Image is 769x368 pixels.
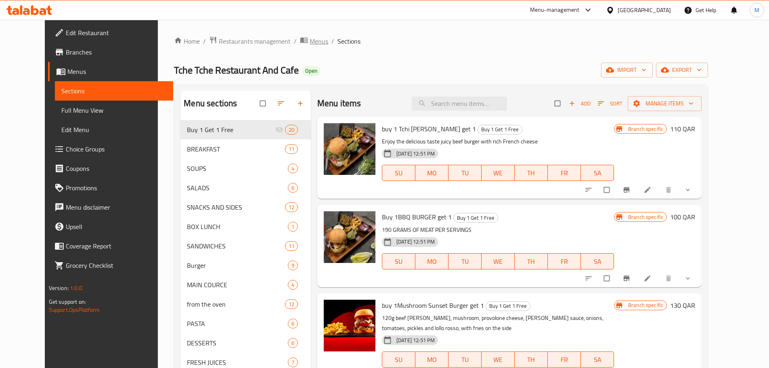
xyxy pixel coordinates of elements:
[670,300,695,311] h6: 130 QAR
[288,338,298,348] div: items
[580,269,599,287] button: sort-choices
[310,36,328,46] span: Menus
[187,357,288,367] span: FRESH JUICES
[486,301,530,311] div: Buy 1 Get 1 Free
[66,144,167,154] span: Choice Groups
[482,165,515,181] button: WE
[625,125,666,133] span: Branch specific
[448,351,482,368] button: TU
[48,42,173,62] a: Branches
[275,126,283,134] svg: Inactive section
[180,236,311,256] div: SANDWICHES11
[288,359,298,366] span: 7
[187,202,285,212] div: SNACKS AND SIDES
[285,202,298,212] div: items
[180,198,311,217] div: SNACKS AND SIDES12
[174,61,299,79] span: Tche Tche Restaurant And Cafe
[618,181,637,199] button: Branch-specific-item
[625,213,666,221] span: Branch specific
[515,165,548,181] button: TH
[288,184,298,192] span: 6
[288,320,298,328] span: 6
[382,137,614,147] p: Enjoy the delicious taste juicy beef burger with rich French cheese
[288,183,298,193] div: items
[567,97,593,110] button: Add
[634,99,695,109] span: Manage items
[550,96,567,111] span: Select section
[48,198,173,217] a: Menu disclaimer
[187,299,285,309] span: from the oven
[48,217,173,236] a: Upsell
[184,97,237,109] h2: Menu sections
[187,164,288,173] span: SOUPS
[670,123,695,135] h6: 110 QAR
[548,351,581,368] button: FR
[596,97,624,110] button: Sort
[419,256,445,267] span: MO
[548,165,581,181] button: FR
[187,319,288,328] span: PASTA
[551,354,578,366] span: FR
[180,294,311,314] div: from the oven12
[393,238,438,246] span: [DATE] 12:51 PM
[515,253,548,269] button: TH
[180,217,311,236] div: BOX LUNCH1
[382,165,415,181] button: SU
[48,159,173,178] a: Coupons
[448,253,482,269] button: TU
[580,181,599,199] button: sort-choices
[187,261,288,270] div: Burger
[643,274,653,282] a: Edit menu item
[180,159,311,178] div: SOUPS4
[584,167,611,179] span: SA
[180,178,311,198] div: SALADS6
[288,357,298,367] div: items
[581,165,614,181] button: SA
[180,275,311,294] div: MAIN COURCE4
[386,354,412,366] span: SU
[324,300,375,351] img: buy 1Mushroom Sunset Burger get 1
[187,144,285,154] span: BREAKFAST
[285,125,298,135] div: items
[285,145,298,153] span: 11
[382,351,415,368] button: SU
[530,5,580,15] div: Menu-management
[285,299,298,309] div: items
[485,167,511,179] span: WE
[567,97,593,110] span: Add item
[285,301,298,308] span: 12
[331,36,334,46] li: /
[180,120,311,139] div: Buy 1 Get 1 Free20
[684,274,692,282] svg: Show Choices
[684,186,692,194] svg: Show Choices
[285,242,298,250] span: 11
[452,167,478,179] span: TU
[187,241,285,251] span: SANDWICHES
[66,241,167,251] span: Coverage Report
[180,139,311,159] div: BREAKFAST11
[393,336,438,344] span: [DATE] 12:51 PM
[625,301,666,309] span: Branch specific
[660,269,679,287] button: delete
[288,164,298,173] div: items
[656,63,708,78] button: export
[386,256,412,267] span: SU
[288,165,298,172] span: 4
[452,354,478,366] span: TU
[382,123,476,135] span: buy 1 Tchi [PERSON_NAME] get 1
[448,165,482,181] button: TU
[66,261,167,270] span: Grocery Checklist
[209,36,291,46] a: Restaurants management
[551,256,578,267] span: FR
[67,67,167,76] span: Menus
[49,297,86,307] span: Get support on:
[584,354,611,366] span: SA
[628,96,702,111] button: Manage items
[382,313,614,333] p: 120g beef [PERSON_NAME], mushroom, provolone cheese, [PERSON_NAME] sauce, onions, tomatoes, pickl...
[453,213,498,223] div: Buy 1 Get 1 Free
[66,164,167,173] span: Coupons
